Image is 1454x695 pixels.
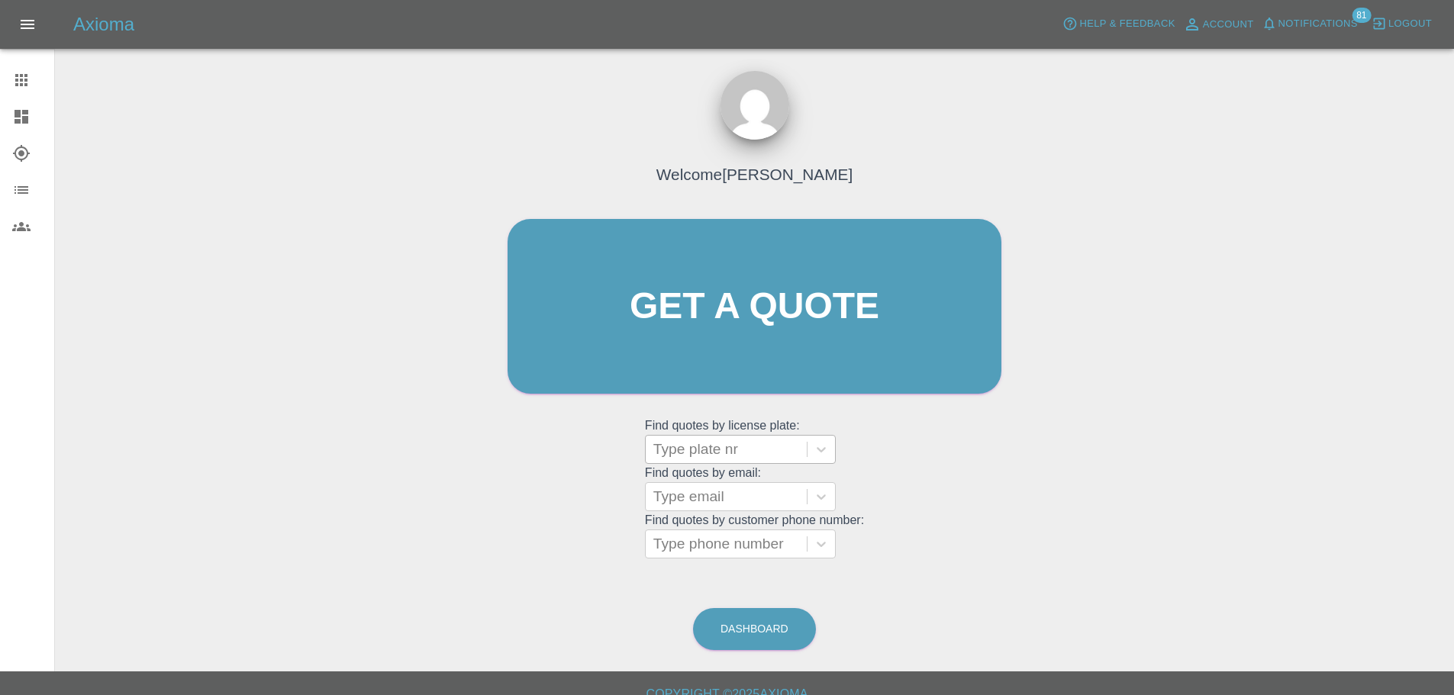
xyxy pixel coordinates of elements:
[1368,12,1436,36] button: Logout
[73,12,134,37] h5: Axioma
[1059,12,1178,36] button: Help & Feedback
[1179,12,1258,37] a: Account
[645,513,864,558] grid: Find quotes by customer phone number:
[645,419,864,464] grid: Find quotes by license plate:
[1079,15,1175,33] span: Help & Feedback
[1388,15,1432,33] span: Logout
[1278,15,1358,33] span: Notifications
[1203,16,1254,34] span: Account
[508,219,1001,394] a: Get a quote
[1258,12,1362,36] button: Notifications
[9,6,46,43] button: Open drawer
[1352,8,1371,23] span: 81
[656,162,853,186] h4: Welcome [PERSON_NAME]
[693,608,816,650] a: Dashboard
[645,466,864,511] grid: Find quotes by email:
[721,71,789,140] img: ...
